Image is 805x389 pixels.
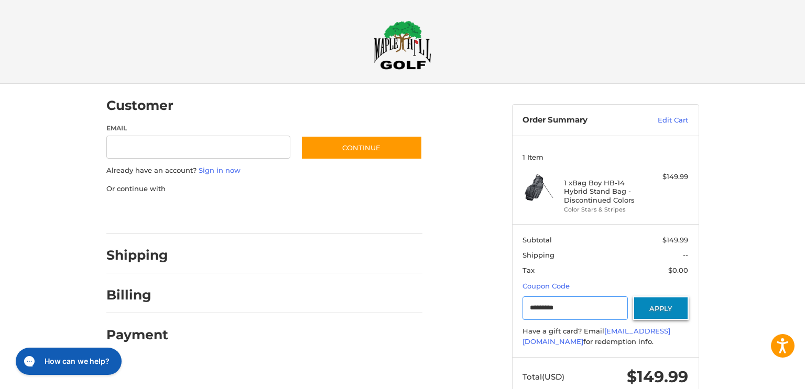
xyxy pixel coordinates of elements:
[374,20,431,70] img: Maple Hill Golf
[523,153,688,161] h3: 1 Item
[627,367,688,386] span: $149.99
[301,136,422,160] button: Continue
[106,327,168,343] h2: Payment
[199,166,241,174] a: Sign in now
[106,165,422,176] p: Already have an account?
[523,266,535,274] span: Tax
[564,205,644,214] li: Color Stars & Stripes
[10,344,124,379] iframe: Gorgias live chat messenger
[523,327,670,346] a: [EMAIL_ADDRESS][DOMAIN_NAME]
[280,204,359,223] iframe: PayPal-venmo
[192,204,270,223] iframe: PayPal-paylater
[106,124,291,133] label: Email
[523,372,564,382] span: Total (USD)
[106,287,168,303] h2: Billing
[106,247,168,263] h2: Shipping
[635,115,688,126] a: Edit Cart
[633,296,689,320] button: Apply
[564,179,644,204] h4: 1 x Bag Boy HB-14 Hybrid Stand Bag - Discontinued Colors
[683,251,688,259] span: --
[662,236,688,244] span: $149.99
[647,172,688,182] div: $149.99
[103,204,181,223] iframe: PayPal-paypal
[523,326,688,347] div: Have a gift card? Email for redemption info.
[523,296,628,320] input: Gift Certificate or Coupon Code
[523,282,570,290] a: Coupon Code
[523,115,635,126] h3: Order Summary
[523,251,554,259] span: Shipping
[523,236,552,244] span: Subtotal
[106,184,422,194] p: Or continue with
[106,97,173,114] h2: Customer
[668,266,688,274] span: $0.00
